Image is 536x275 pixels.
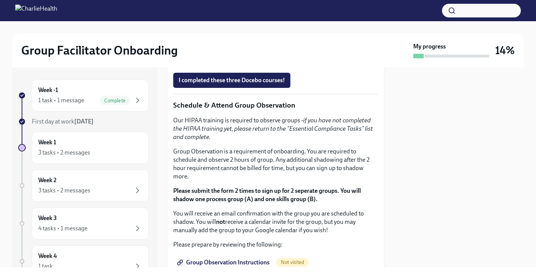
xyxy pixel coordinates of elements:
a: Week 34 tasks • 1 message [18,208,149,239]
strong: not [216,218,225,225]
span: Not visited [276,259,309,265]
span: I completed these three Docebo courses! [179,77,285,84]
p: Group Observation is a requirement of onboarding. You are required to schedule and observe 2 hour... [173,147,378,181]
a: Week 23 tasks • 2 messages [18,170,149,202]
div: 3 tasks • 2 messages [38,186,90,195]
p: Our HIPAA training is required to observe groups - [173,116,378,141]
a: First day at work[DATE] [18,117,149,126]
h3: 14% [495,44,515,57]
h6: Week 4 [38,252,57,260]
a: Week -11 task • 1 messageComplete [18,80,149,111]
span: Group Observation Instructions [179,259,270,266]
h6: Week 1 [38,138,56,147]
h2: Group Facilitator Onboarding [21,43,178,58]
em: if you have not completed the HIPAA training yet, please return to the "Essential Compliance Task... [173,117,373,141]
div: 1 task [38,262,53,270]
div: 4 tasks • 1 message [38,224,88,233]
p: You will receive an email confirmation with the group you are scheduled to shadow. You will recei... [173,209,378,234]
img: CharlieHealth [15,5,57,17]
button: I completed these three Docebo courses! [173,73,290,88]
a: Week 13 tasks • 2 messages [18,132,149,164]
strong: [DATE] [74,118,94,125]
div: 1 task • 1 message [38,96,84,105]
h6: Week 3 [38,214,57,222]
strong: Please submit the form 2 times to sign up for 2 seperate groups. You will shadow one process grou... [173,187,361,203]
p: Please prepare by reviewing the following: [173,241,378,249]
span: Complete [100,98,130,103]
p: Schedule & Attend Group Observation [173,100,378,110]
div: 3 tasks • 2 messages [38,148,90,157]
a: Group Observation Instructions [173,255,275,270]
span: First day at work [32,118,94,125]
strong: My progress [413,42,446,51]
h6: Week -1 [38,86,58,94]
h6: Week 2 [38,176,56,184]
